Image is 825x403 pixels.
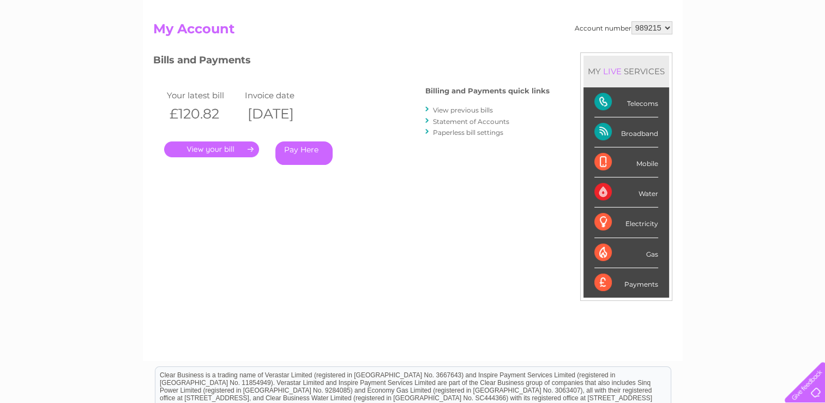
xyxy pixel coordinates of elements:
a: Water [633,46,654,55]
a: Telecoms [691,46,724,55]
h2: My Account [153,21,672,42]
div: MY SERVICES [583,56,669,87]
img: logo.png [29,28,85,62]
a: Pay Here [275,141,333,165]
div: Mobile [594,147,658,177]
div: Telecoms [594,87,658,117]
a: Energy [660,46,684,55]
a: Log out [789,46,815,55]
a: . [164,141,259,157]
div: Electricity [594,208,658,238]
a: Statement of Accounts [433,117,509,126]
a: View previous bills [433,106,493,114]
div: Clear Business is a trading name of Verastar Limited (registered in [GEOGRAPHIC_DATA] No. 3667643... [155,6,671,53]
div: Payments [594,268,658,298]
th: £120.82 [164,103,243,125]
div: Water [594,177,658,208]
a: Paperless bill settings [433,128,503,137]
a: Contact [752,46,779,55]
td: Invoice date [242,88,321,103]
a: 0333 014 3131 [619,5,695,19]
td: Your latest bill [164,88,243,103]
div: Account number [575,21,672,34]
th: [DATE] [242,103,321,125]
a: Blog [730,46,746,55]
div: Gas [594,238,658,268]
div: LIVE [601,66,624,76]
div: Broadband [594,117,658,147]
h4: Billing and Payments quick links [425,87,550,95]
h3: Bills and Payments [153,52,550,72]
